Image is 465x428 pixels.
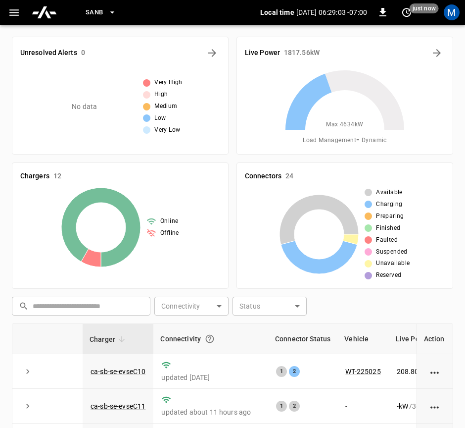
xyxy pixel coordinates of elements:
[397,367,428,376] p: 208.80 kW
[90,333,128,345] span: Charger
[72,102,97,112] p: No data
[376,188,403,198] span: Available
[289,366,300,377] div: 2
[289,401,300,412] div: 2
[160,216,178,226] span: Online
[81,48,85,58] h6: 0
[397,401,408,411] p: - kW
[20,399,35,414] button: expand row
[154,125,180,135] span: Very Low
[376,259,410,268] span: Unavailable
[337,389,388,424] td: -
[284,48,320,58] h6: 1817.56 kW
[91,368,145,375] a: ca-sb-se-evseC10
[154,78,183,88] span: Very High
[204,45,220,61] button: All Alerts
[376,212,404,221] span: Preparing
[260,7,294,17] p: Local time
[20,364,35,379] button: expand row
[429,401,441,411] div: action cell options
[345,368,380,375] a: WT-225025
[86,7,103,18] span: SanB
[376,235,398,245] span: Faulted
[337,324,388,354] th: Vehicle
[82,3,120,22] button: SanB
[161,373,260,382] p: updated [DATE]
[376,223,400,233] span: Finished
[201,330,219,348] button: Connection between the charger and our software.
[399,4,415,20] button: set refresh interval
[160,228,179,238] span: Offline
[91,402,145,410] a: ca-sb-se-evseC11
[154,102,177,111] span: Medium
[376,270,401,280] span: Reserved
[245,171,281,182] h6: Connectors
[389,324,462,354] th: Live Power
[429,45,445,61] button: Energy Overview
[326,120,363,130] span: Max. 4634 kW
[53,171,61,182] h6: 12
[268,324,337,354] th: Connector Status
[31,3,57,22] img: ampcontrol.io logo
[303,136,387,146] span: Load Management = Dynamic
[154,113,166,123] span: Low
[276,401,287,412] div: 1
[154,90,168,100] span: High
[20,48,77,58] h6: Unresolved Alerts
[161,407,260,417] p: updated about 11 hours ago
[397,401,454,411] div: / 360 kW
[429,367,441,376] div: action cell options
[160,330,261,348] div: Connectivity
[376,247,408,257] span: Suspended
[296,7,367,17] p: [DATE] 06:29:03 -07:00
[410,3,439,13] span: just now
[245,48,280,58] h6: Live Power
[397,367,454,376] div: / 360 kW
[417,324,453,354] th: Action
[376,200,402,210] span: Charging
[276,366,287,377] div: 1
[20,171,49,182] h6: Chargers
[444,4,460,20] div: profile-icon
